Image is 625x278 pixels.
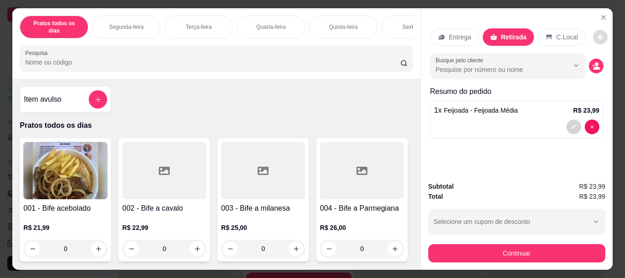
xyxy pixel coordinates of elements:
[428,183,454,190] strong: Subtotal
[436,65,554,74] input: Busque pelo cliente
[24,94,61,105] h4: Item avulso
[122,203,206,214] h4: 002 - Bife a cavalo
[221,223,305,232] p: R$ 25,00
[501,33,527,42] p: Retirada
[434,105,518,116] p: 1 x
[124,241,139,256] button: decrease-product-quantity
[190,241,205,256] button: increase-product-quantity
[449,33,471,42] p: Entrega
[109,23,144,31] p: Segunda-feira
[23,203,108,214] h4: 001 - Bife acebolado
[27,20,81,34] p: Pratos todos os dias
[320,223,404,232] p: R$ 26,00
[89,90,107,109] button: add-separate-item
[428,193,443,200] strong: Total
[329,23,358,31] p: Quinta-feira
[444,107,518,114] span: Feijoada - Feijoada Média
[320,203,404,214] h4: 004 - Bife a Parmegiana
[256,23,286,31] p: Quarta-feira
[579,191,605,202] span: R$ 23,99
[556,33,578,42] p: C.Local
[25,58,400,67] input: Pesquisa
[186,23,212,31] p: Terça-feira
[428,244,605,262] button: Continuar
[20,120,413,131] p: Pratos todos os dias
[322,241,336,256] button: decrease-product-quantity
[573,106,599,115] p: R$ 23,99
[25,241,40,256] button: decrease-product-quantity
[585,120,599,134] button: decrease-product-quantity
[25,49,51,57] label: Pesquisa
[23,223,108,232] p: R$ 21,99
[428,209,605,234] button: Selecione um cupom de desconto
[436,56,486,64] label: Busque pelo cliente
[579,181,605,191] span: R$ 23,99
[593,30,608,44] button: decrease-product-quantity
[566,120,581,134] button: decrease-product-quantity
[221,203,305,214] h4: 003 - Bife a milanesa
[289,241,303,256] button: increase-product-quantity
[223,241,237,256] button: decrease-product-quantity
[122,223,206,232] p: R$ 22,99
[596,10,611,25] button: Close
[589,59,603,73] button: decrease-product-quantity
[23,142,108,199] img: product-image
[430,86,603,97] p: Resumo do pedido
[91,241,106,256] button: increase-product-quantity
[388,241,402,256] button: increase-product-quantity
[402,23,429,31] p: Sexta-feira
[569,58,583,73] button: Show suggestions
